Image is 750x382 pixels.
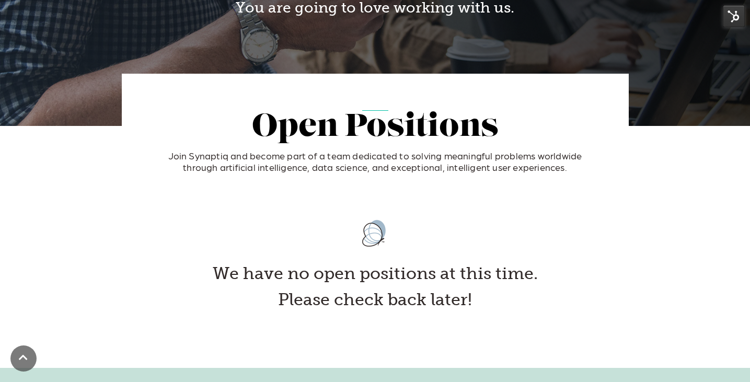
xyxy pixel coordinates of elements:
[723,5,745,27] img: HubSpot Tools Menu Toggle
[166,289,584,311] h3: Please check back later!
[168,150,582,172] span: Join Synaptiq and become part of a team dedicated to solving meaningful problems worldwide throug...
[166,263,584,285] h3: We have no open positions at this time.
[156,111,595,145] h2: Open Positions
[349,209,401,258] img: synaptiq-logo-rgb_full-color-logomark-1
